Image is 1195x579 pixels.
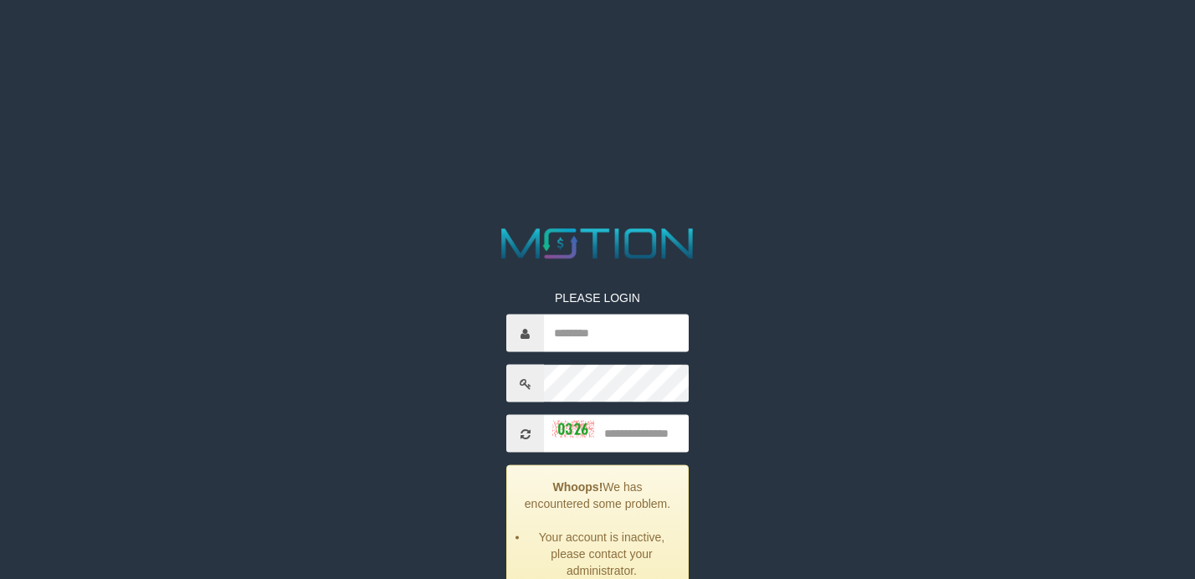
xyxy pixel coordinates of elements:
p: PLEASE LOGIN [506,289,689,306]
strong: Whoops! [552,480,603,494]
li: Your account is inactive, please contact your administrator. [528,529,675,579]
img: captcha [552,420,594,437]
img: MOTION_logo.png [493,223,702,264]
